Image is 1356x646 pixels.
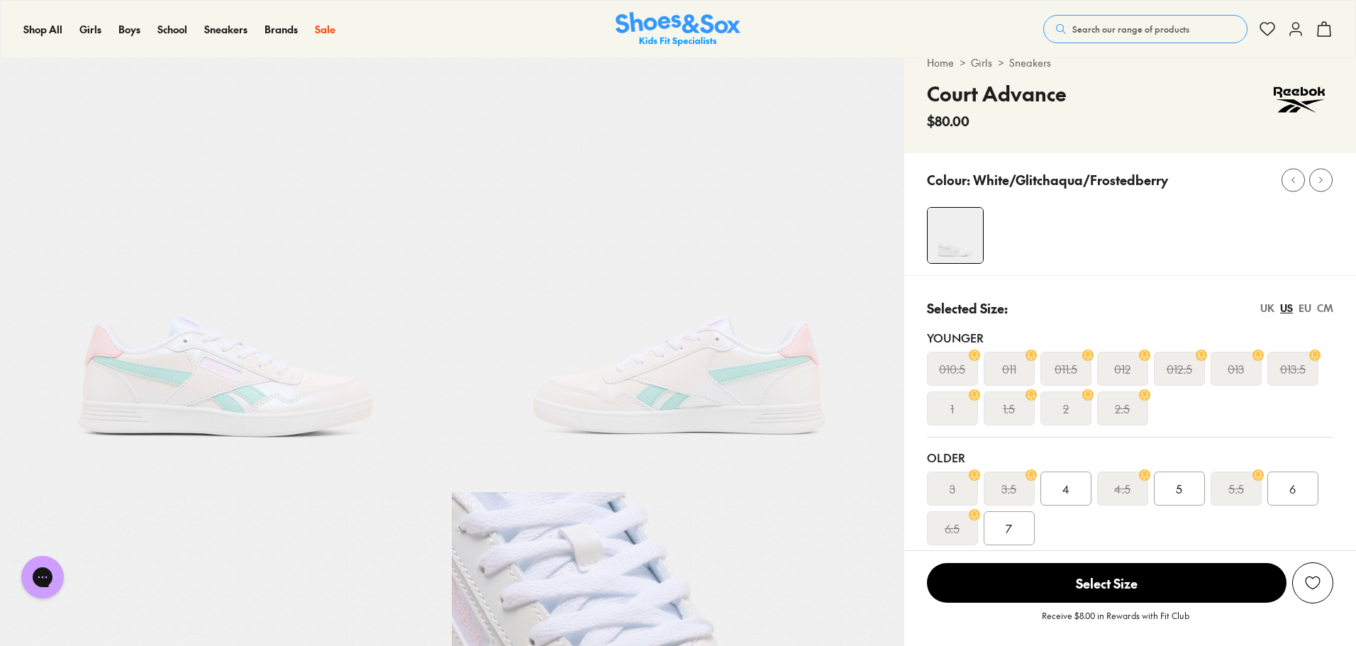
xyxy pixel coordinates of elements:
span: Search our range of products [1072,23,1189,35]
a: Brands [265,22,298,37]
s: 1 [950,400,954,417]
a: Sale [315,22,335,37]
s: 010.5 [939,360,965,377]
div: US [1280,301,1293,316]
s: 011 [1002,360,1016,377]
span: Sneakers [204,22,248,36]
s: 2 [1063,400,1069,417]
p: Selected Size: [927,299,1008,318]
div: Older [927,449,1333,466]
s: 3 [950,480,955,497]
div: EU [1299,301,1311,316]
span: 7 [1006,520,1012,537]
span: 5 [1176,480,1182,497]
s: 1.5 [1003,400,1015,417]
s: 013.5 [1280,360,1306,377]
img: 5-558049_1 [452,40,904,492]
s: 012.5 [1167,360,1192,377]
s: 011.5 [1055,360,1077,377]
s: 2.5 [1115,400,1130,417]
span: Boys [118,22,140,36]
div: > > [927,55,1333,70]
button: Add to Wishlist [1292,562,1333,603]
span: Girls [79,22,101,36]
span: Sale [315,22,335,36]
p: Receive $8.00 in Rewards with Fit Club [1042,609,1189,635]
s: 013 [1228,360,1244,377]
span: Brands [265,22,298,36]
span: 4 [1062,480,1069,497]
button: Search our range of products [1043,15,1247,43]
s: 6.5 [945,520,960,537]
span: School [157,22,187,36]
s: 3.5 [1001,480,1016,497]
span: Select Size [927,563,1286,603]
div: CM [1317,301,1333,316]
a: Girls [971,55,992,70]
span: Shop All [23,22,62,36]
s: 4.5 [1114,480,1130,497]
img: SNS_Logo_Responsive.svg [616,12,740,47]
p: Colour: [927,170,970,189]
img: 4-558048_1 [928,208,983,263]
span: $80.00 [927,111,969,130]
div: UK [1260,301,1274,316]
a: Home [927,55,954,70]
img: Vendor logo [1265,79,1333,121]
div: Younger [927,329,1333,346]
a: Boys [118,22,140,37]
a: Shoes & Sox [616,12,740,47]
s: 012 [1114,360,1130,377]
s: 5.5 [1228,480,1244,497]
a: Sneakers [1009,55,1051,70]
a: Shop All [23,22,62,37]
h4: Court Advance [927,79,1067,108]
a: Girls [79,22,101,37]
a: School [157,22,187,37]
iframe: Gorgias live chat messenger [14,551,71,603]
span: 6 [1289,480,1296,497]
button: Select Size [927,562,1286,603]
a: Sneakers [204,22,248,37]
p: White/Glitchaqua/Frostedberry [973,170,1168,189]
